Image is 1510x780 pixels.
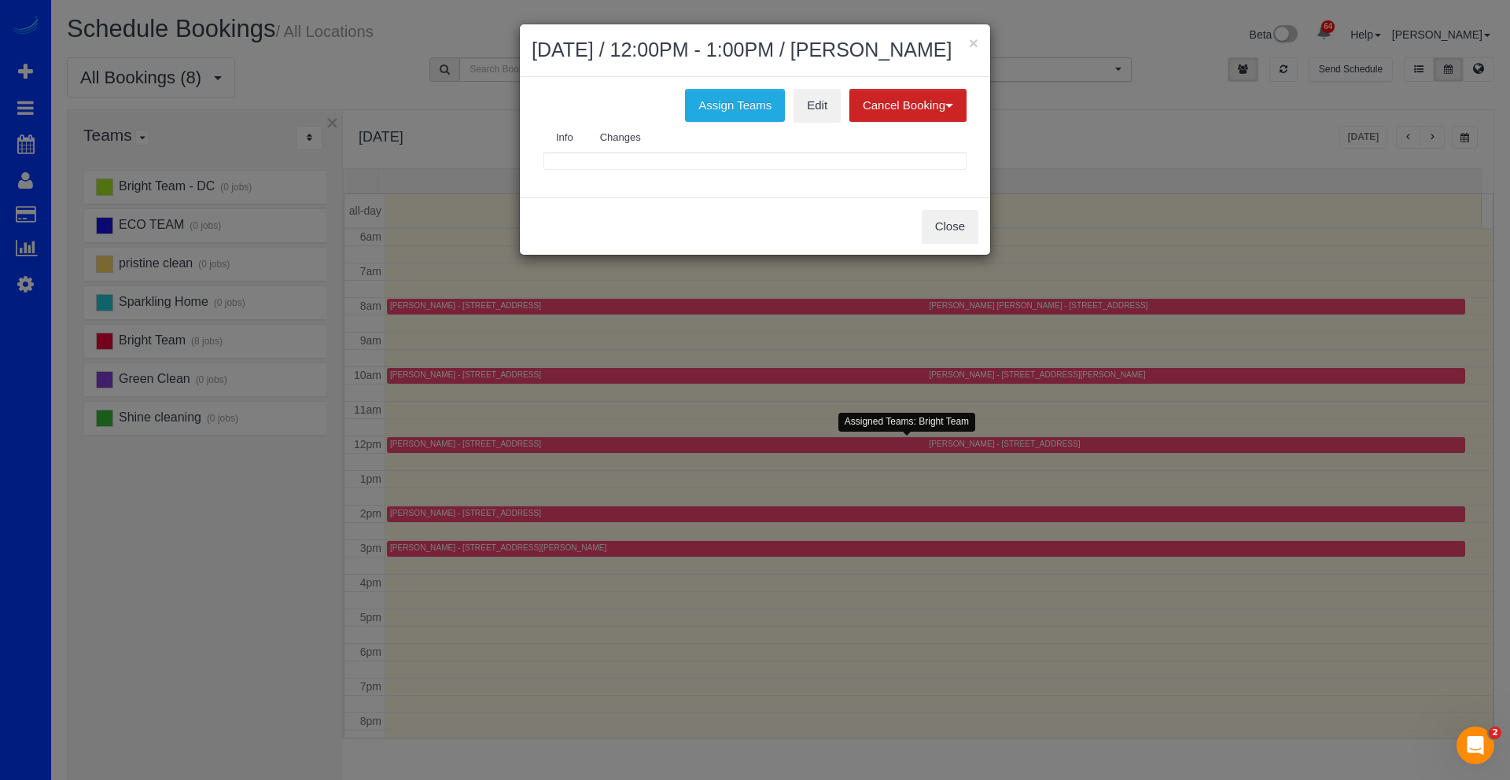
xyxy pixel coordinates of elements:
span: 2 [1489,727,1501,739]
iframe: Intercom live chat [1457,727,1494,764]
a: Changes [587,122,654,154]
h2: [DATE] / 12:00PM - 1:00PM / [PERSON_NAME] [532,36,978,64]
a: Info [543,122,586,154]
a: Edit [794,89,841,122]
button: Cancel Booking [849,89,967,122]
span: Info [556,131,573,143]
button: × [969,35,978,51]
span: Changes [600,131,641,143]
div: Assigned Teams: Bright Team [838,413,975,431]
button: Close [922,210,978,243]
button: Assign Teams [685,89,785,122]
